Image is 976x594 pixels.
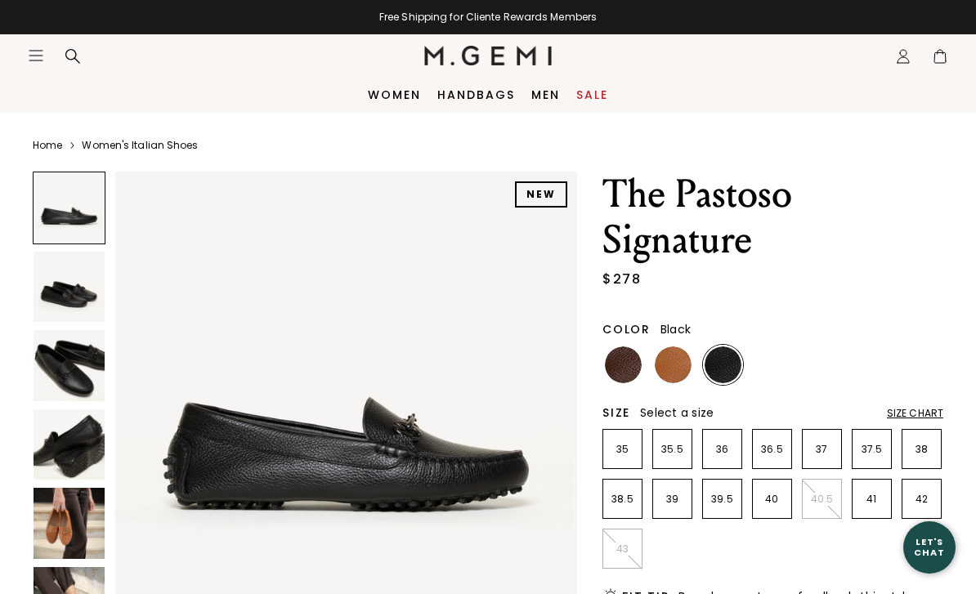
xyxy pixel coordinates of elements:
[705,346,741,383] img: Black
[803,493,841,506] p: 40.5
[655,346,692,383] img: Tan
[653,443,692,456] p: 35.5
[424,46,553,65] img: M.Gemi
[902,493,941,506] p: 42
[853,443,891,456] p: 37.5
[602,172,943,263] h1: The Pastoso Signature
[887,407,943,420] div: Size Chart
[602,406,630,419] h2: Size
[34,252,105,323] img: The Pastoso Signature
[703,493,741,506] p: 39.5
[531,88,560,101] a: Men
[703,443,741,456] p: 36
[903,537,956,557] div: Let's Chat
[34,488,105,559] img: The Pastoso Signature
[515,181,567,208] div: NEW
[34,409,105,480] img: The Pastoso Signature
[602,270,641,289] div: $278
[28,47,44,64] button: Open site menu
[603,443,642,456] p: 35
[33,139,62,152] a: Home
[902,443,941,456] p: 38
[660,321,691,337] span: Black
[82,139,198,152] a: Women's Italian Shoes
[753,493,791,506] p: 40
[576,88,608,101] a: Sale
[602,323,651,336] h2: Color
[605,346,642,383] img: Chocolate
[640,404,714,421] span: Select a size
[853,493,891,506] p: 41
[603,543,642,556] p: 43
[34,330,105,401] img: The Pastoso Signature
[437,88,515,101] a: Handbags
[368,88,421,101] a: Women
[753,443,791,456] p: 36.5
[603,493,642,506] p: 38.5
[653,493,692,506] p: 39
[803,443,841,456] p: 37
